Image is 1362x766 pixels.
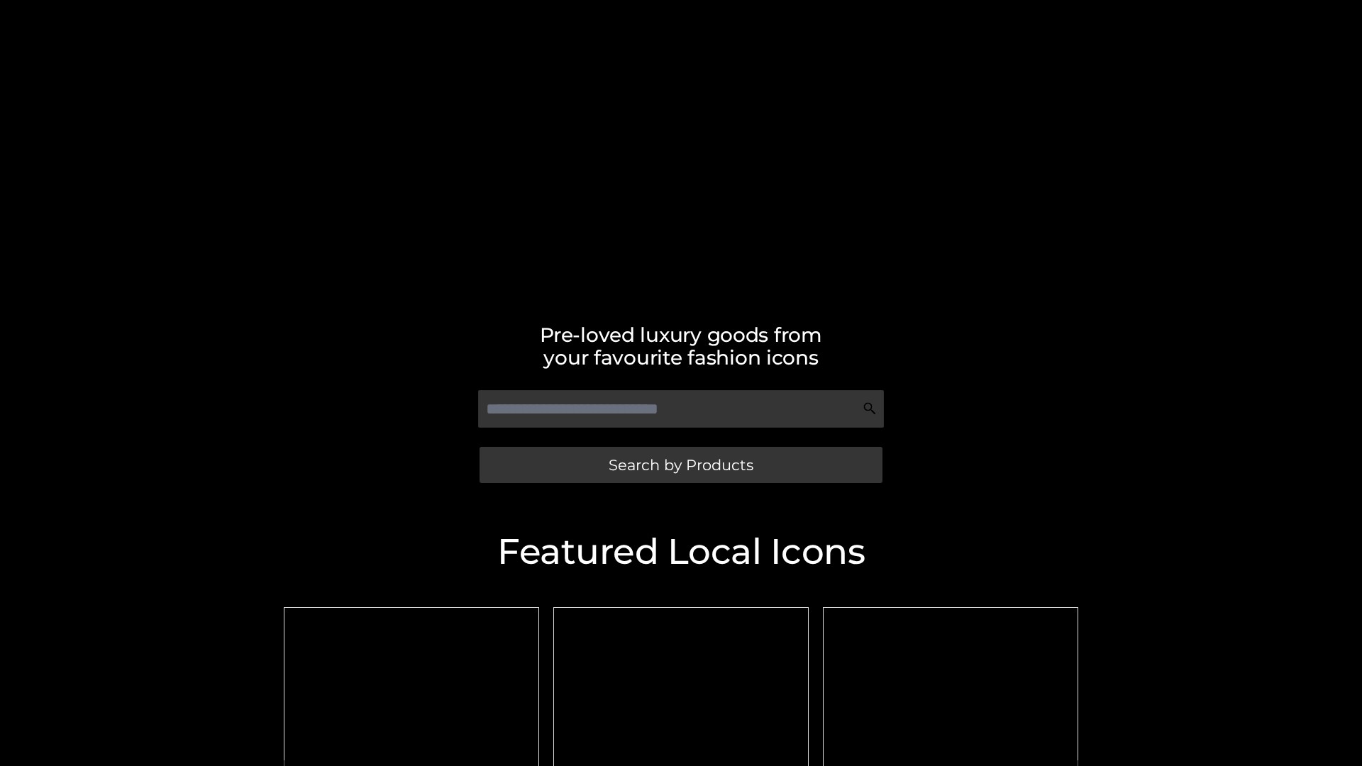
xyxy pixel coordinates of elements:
[277,323,1085,369] h2: Pre-loved luxury goods from your favourite fashion icons
[863,401,877,416] img: Search Icon
[277,534,1085,570] h2: Featured Local Icons​
[480,447,882,483] a: Search by Products
[609,457,753,472] span: Search by Products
